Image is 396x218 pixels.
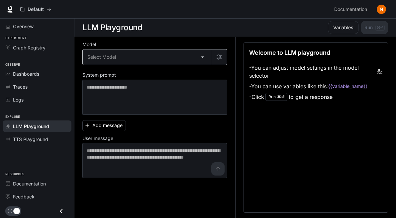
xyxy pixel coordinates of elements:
[377,5,386,14] img: User avatar
[277,95,284,99] p: ⌘⏎
[3,42,71,53] a: Graph Registry
[82,120,126,131] button: Add message
[3,21,71,32] a: Overview
[334,5,367,14] span: Documentation
[3,120,71,132] a: LLM Playground
[265,93,287,101] div: Run
[3,133,71,145] a: TTS Playground
[375,3,388,16] button: User avatar
[3,81,71,93] a: Traces
[249,62,382,81] li: - You can adjust model settings in the model selector
[82,42,96,47] p: Model
[13,23,34,30] span: Overview
[13,136,48,143] span: TTS Playground
[249,92,382,102] li: - Click to get a response
[82,21,142,34] h1: LLM Playground
[13,207,20,214] span: Dark mode toggle
[82,136,113,141] p: User message
[54,204,69,218] button: Close drawer
[28,7,44,12] p: Default
[249,81,382,92] li: - You can use variables like this:
[13,70,39,77] span: Dashboards
[13,193,35,200] span: Feedback
[13,44,46,51] span: Graph Registry
[13,180,46,187] span: Documentation
[13,96,24,103] span: Logs
[249,48,330,57] p: Welcome to LLM playground
[13,83,28,90] span: Traces
[83,49,211,65] div: Select Model
[3,68,71,80] a: Dashboards
[328,83,367,90] code: {{variable_name}}
[332,3,372,16] a: Documentation
[82,73,116,77] p: System prompt
[13,123,49,130] span: LLM Playground
[17,3,54,16] button: All workspaces
[328,21,358,34] button: Variables
[3,178,71,189] a: Documentation
[3,94,71,106] a: Logs
[3,191,71,202] a: Feedback
[87,54,116,60] span: Select Model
